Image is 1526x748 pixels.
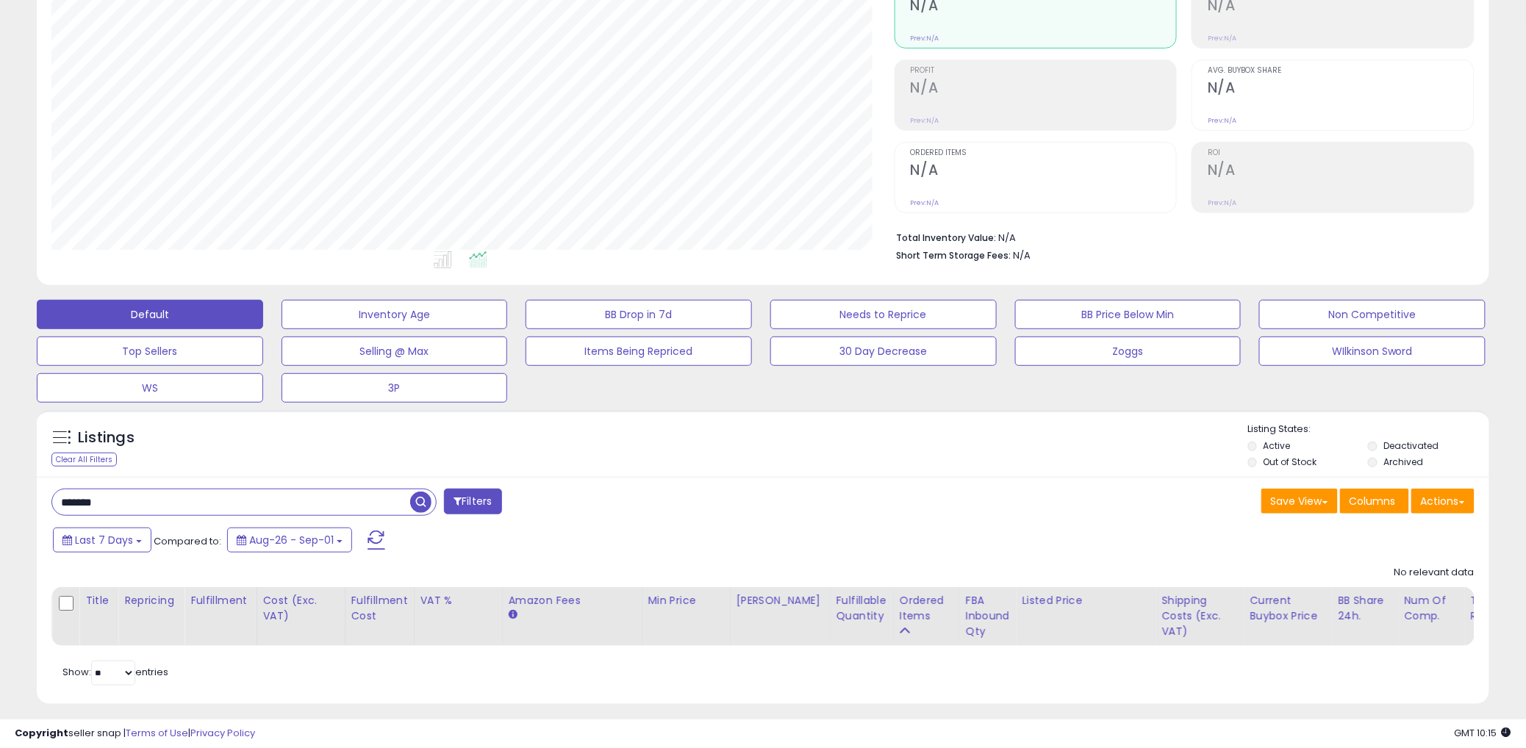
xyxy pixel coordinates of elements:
small: Prev: N/A [1208,116,1236,125]
button: BB Price Below Min [1015,300,1242,329]
button: Filters [444,489,501,514]
button: Inventory Age [282,300,508,329]
span: Show: entries [62,665,168,679]
b: Total Inventory Value: [897,231,997,244]
span: Aug-26 - Sep-01 [249,533,334,547]
button: WS [37,373,263,403]
button: Default [37,300,263,329]
div: Fulfillment Cost [351,593,408,624]
span: Ordered Items [911,149,1177,157]
button: Save View [1261,489,1338,514]
div: Fulfillable Quantity [837,593,887,624]
strong: Copyright [15,726,68,740]
small: Prev: N/A [911,198,939,207]
div: Clear All Filters [51,453,117,467]
span: ROI [1208,149,1474,157]
span: Profit [911,67,1177,75]
small: Prev: N/A [1208,34,1236,43]
button: Needs to Reprice [770,300,997,329]
span: 2025-09-9 10:15 GMT [1455,726,1511,740]
div: Amazon Fees [509,593,636,608]
div: Total Rev. [1470,593,1524,624]
button: 30 Day Decrease [770,337,997,366]
span: Columns [1350,494,1396,508]
span: Compared to: [154,534,221,548]
div: Title [85,593,112,608]
button: Zoggs [1015,337,1242,366]
span: Avg. Buybox Share [1208,67,1474,75]
div: Repricing [124,593,178,608]
small: Prev: N/A [911,34,939,43]
div: No relevant data [1394,566,1475,580]
button: BB Drop in 7d [526,300,752,329]
div: Num of Comp. [1404,593,1458,624]
div: FBA inbound Qty [966,593,1010,639]
b: Short Term Storage Fees: [897,249,1011,262]
button: 3P [282,373,508,403]
div: Shipping Costs (Exc. VAT) [1161,593,1237,639]
div: Min Price [648,593,724,608]
li: N/A [897,228,1464,245]
button: Aug-26 - Sep-01 [227,528,352,553]
a: Privacy Policy [190,726,255,740]
label: Out of Stock [1263,456,1317,468]
label: Active [1263,439,1290,452]
div: [PERSON_NAME] [737,593,824,608]
div: Cost (Exc. VAT) [263,593,339,624]
button: Actions [1411,489,1475,514]
div: Listed Price [1022,593,1149,608]
button: Columns [1340,489,1409,514]
button: Last 7 Days [53,528,151,553]
h2: N/A [911,162,1177,181]
p: Listing States: [1248,422,1490,436]
small: Prev: N/A [1208,198,1236,207]
button: WIlkinson Sword [1259,337,1486,366]
small: Prev: N/A [911,116,939,125]
div: seller snap | | [15,727,255,741]
h2: N/A [1208,79,1474,99]
span: Last 7 Days [75,533,133,547]
h2: N/A [1208,162,1474,181]
div: BB Share 24h. [1338,593,1391,624]
button: Items Being Repriced [526,337,752,366]
div: Current Buybox Price [1250,593,1325,624]
label: Deactivated [1383,439,1439,452]
button: Top Sellers [37,337,263,366]
button: Non Competitive [1259,300,1486,329]
div: VAT % [420,593,496,608]
a: Terms of Use [126,726,188,740]
label: Archived [1383,456,1423,468]
small: Amazon Fees. [509,608,517,622]
h5: Listings [78,428,135,448]
button: Selling @ Max [282,337,508,366]
div: Fulfillment [190,593,250,608]
span: N/A [1014,248,1031,262]
div: Ordered Items [900,593,953,624]
h2: N/A [911,79,1177,99]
